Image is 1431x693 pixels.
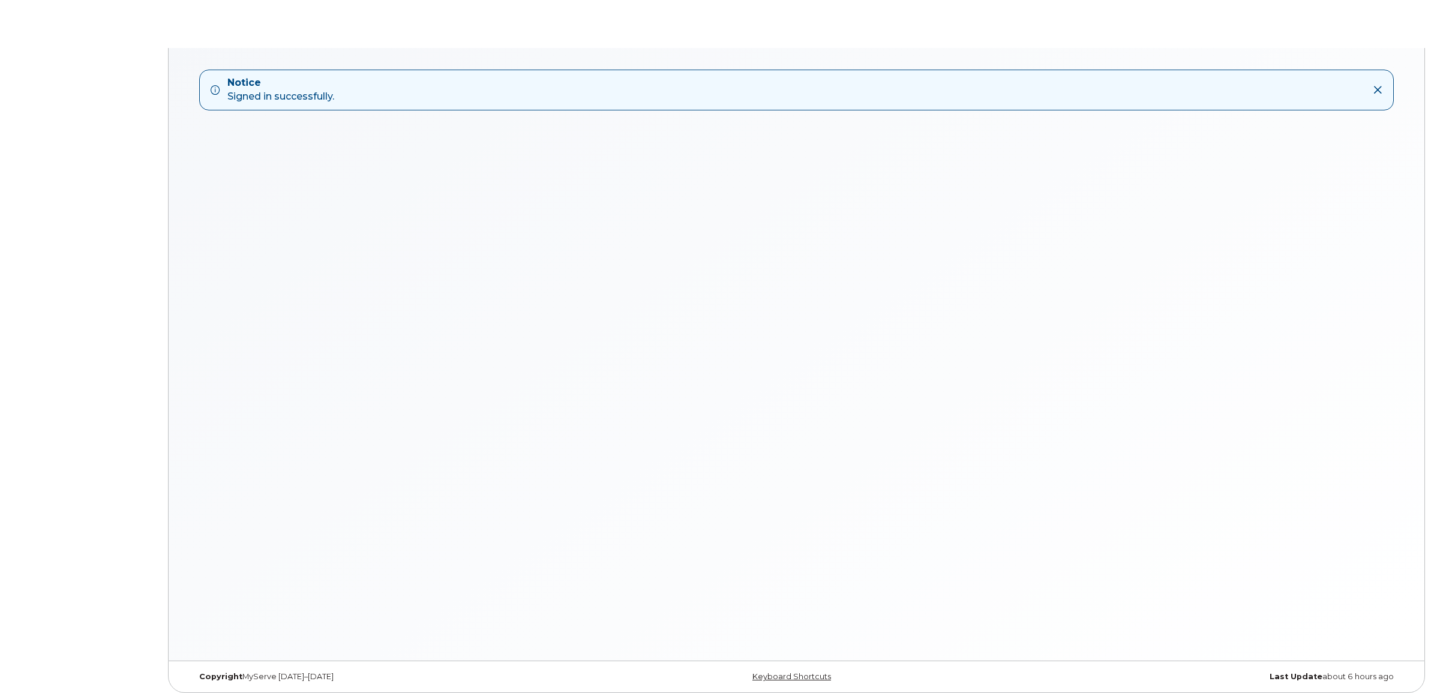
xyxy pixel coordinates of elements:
[1270,672,1322,681] strong: Last Update
[190,672,595,682] div: MyServe [DATE]–[DATE]
[199,672,242,681] strong: Copyright
[998,672,1403,682] div: about 6 hours ago
[227,76,334,104] div: Signed in successfully.
[752,672,831,681] a: Keyboard Shortcuts
[227,76,334,90] strong: Notice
